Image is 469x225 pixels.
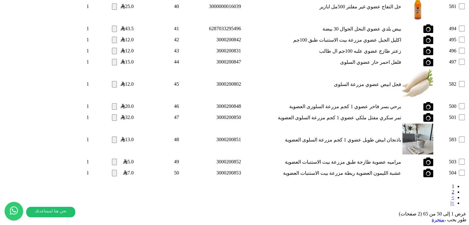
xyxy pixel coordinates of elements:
[242,23,401,34] td: بيض بلدي عضوي النحل الجوال 30 بيضة
[74,112,89,123] td: 1
[402,68,433,99] img: فجل ابيض عضوي مزرعة السلوى
[180,35,241,45] td: 3000200842
[242,123,401,156] td: باذنجان ابيض طويل عضوي 1 كجم مزرعة السلوى العضوية
[434,23,457,34] td: 494
[242,68,401,100] td: فجل ابيض عضوي مزرعة السلوى
[74,35,89,45] td: 1
[2,211,467,217] div: عرض 1 إلى 50 من 65 (2 صفحات)
[74,23,89,34] td: 1
[134,168,179,178] td: 50
[180,168,241,178] td: 3000200853
[434,157,457,167] td: 503
[452,184,454,189] span: 1
[118,101,134,112] td: 20.0
[74,57,89,67] td: 1
[134,46,179,56] td: 43
[74,157,89,167] td: 1
[118,46,134,56] td: 12.0
[118,112,134,123] td: 32.0
[134,57,179,67] td: 44
[134,68,179,100] td: 45
[2,217,467,223] footer: طور بحب ،
[180,46,241,56] td: 3000200831
[74,101,89,112] td: 1
[434,123,457,156] td: 583
[118,57,134,67] td: 15.0
[118,157,134,167] td: 5.0
[118,123,134,156] td: 13.0
[118,168,134,178] td: 7.0
[242,101,401,112] td: برحي بسر فاخر عضوي 1 كجم مزرعة السلوزى العضوية
[434,101,457,112] td: 500
[74,123,89,156] td: 1
[180,68,241,100] td: 3000200802
[180,123,241,156] td: 3000200851
[242,57,401,67] td: فلفل احمر حار عضوي السلوى
[134,123,179,156] td: 48
[242,46,401,56] td: زعتر طازج عضوي علبه 100جم ال طالب
[242,35,401,45] td: اكليل الجبل عضوي مزرعة بيت الاستنبات طبق 100جم
[434,57,457,67] td: 497
[242,112,401,123] td: تمر سكري مفتل ملكي عضوي 1 كجم مزرعة السلوى العضوية
[402,124,433,154] img: باذنجان ابيض طويل عضوي 1 كجم مزرعة السلوى العضوية
[432,217,444,222] a: متجرة
[450,200,454,206] a: >|
[434,112,457,123] td: 501
[180,101,241,112] td: 3000200848
[452,189,454,194] a: 2
[118,23,134,34] td: 43.5
[180,157,241,167] td: 3000200852
[118,68,134,100] td: 12.0
[180,112,241,123] td: 3000200850
[180,23,241,34] td: 6287033295496
[180,57,241,67] td: 3000200847
[134,157,179,167] td: 49
[434,68,457,100] td: 582
[118,35,134,45] td: 12.0
[434,46,457,56] td: 496
[434,35,457,45] td: 495
[451,195,454,200] a: >
[74,168,89,178] td: 1
[242,157,401,167] td: مراميه عضوية طازجة طبق مزرعة بيت الاستنبات العضوية
[134,35,179,45] td: 42
[74,46,89,56] td: 1
[134,112,179,123] td: 47
[434,168,457,178] td: 504
[134,101,179,112] td: 46
[242,168,401,178] td: عشبة الليمون العضوية ربطة مزرعة بيت الاستنبات العضوية
[134,23,179,34] td: 41
[74,68,89,100] td: 1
